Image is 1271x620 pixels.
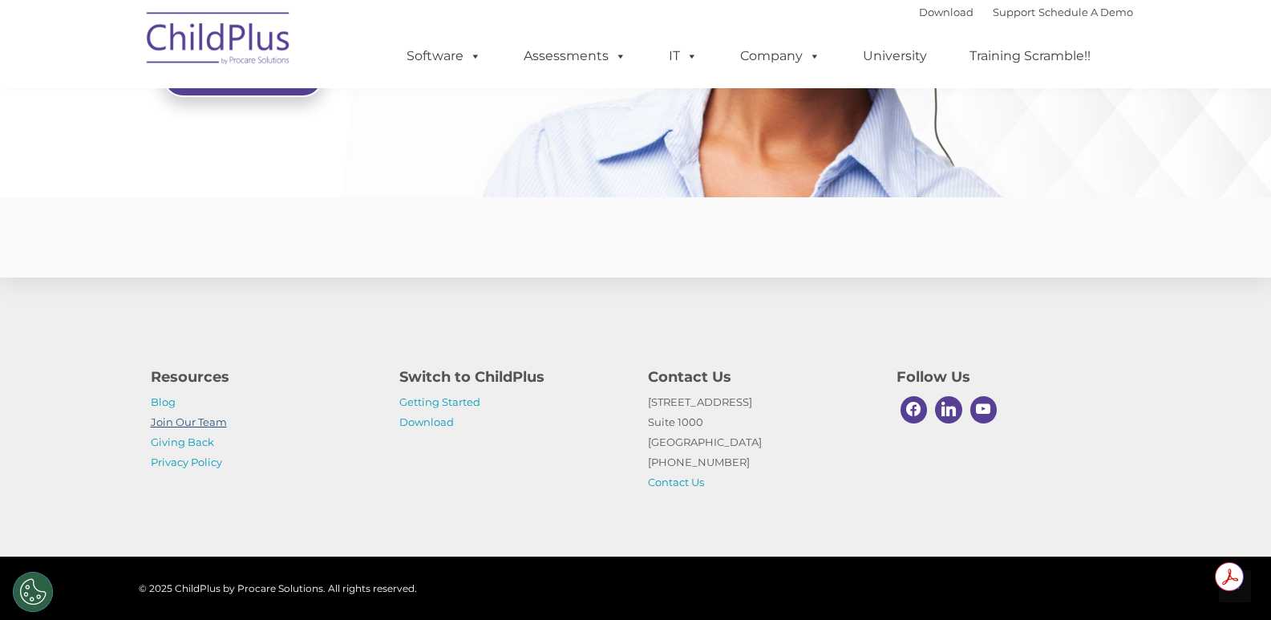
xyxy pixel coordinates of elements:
[653,40,714,72] a: IT
[648,476,704,488] a: Contact Us
[139,1,299,81] img: ChildPlus by Procare Solutions
[139,582,417,594] span: © 2025 ChildPlus by Procare Solutions. All rights reserved.
[151,395,176,408] a: Blog
[399,415,454,428] a: Download
[151,436,214,448] a: Giving Back
[966,392,1002,428] a: Youtube
[151,366,375,388] h4: Resources
[897,392,932,428] a: Facebook
[897,366,1121,388] h4: Follow Us
[648,392,872,492] p: [STREET_ADDRESS] Suite 1000 [GEOGRAPHIC_DATA] [PHONE_NUMBER]
[847,40,943,72] a: University
[648,366,872,388] h4: Contact Us
[399,395,480,408] a: Getting Started
[13,572,53,612] button: Cookies Settings
[919,6,973,18] a: Download
[931,392,966,428] a: Linkedin
[953,40,1107,72] a: Training Scramble!!
[508,40,642,72] a: Assessments
[151,415,227,428] a: Join Our Team
[993,6,1035,18] a: Support
[919,6,1133,18] font: |
[1038,6,1133,18] a: Schedule A Demo
[399,366,624,388] h4: Switch to ChildPlus
[391,40,497,72] a: Software
[724,40,836,72] a: Company
[151,456,222,468] a: Privacy Policy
